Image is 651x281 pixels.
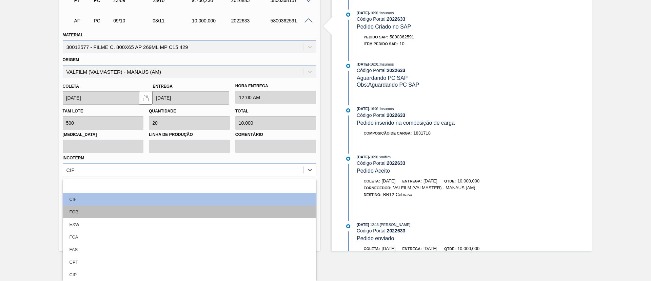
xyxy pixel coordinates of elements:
button: locked [139,91,153,105]
strong: 2022633 [387,68,406,73]
span: 5800362591 [390,34,414,39]
span: [DATE] [382,246,396,251]
img: atual [346,108,350,112]
div: 08/11/2025 [151,18,195,23]
div: Código Portal: [357,68,518,73]
span: [DATE] [357,107,369,111]
label: Total [235,109,249,113]
span: [DATE] [357,11,369,15]
img: locked [142,94,150,102]
div: FCA [63,231,316,243]
div: CIF [66,167,75,173]
input: dd/mm/yyyy [153,91,229,105]
strong: 2022633 [387,112,406,118]
span: VALFILM (VALMASTER) - MANAUS (AM) [393,185,475,190]
span: Destino: [364,193,382,197]
div: 09/10/2025 [112,18,156,23]
span: Pedido enviado [357,235,394,241]
span: Qtde: [444,247,456,251]
span: Fornecedor: [364,186,392,190]
div: Código Portal: [357,16,518,22]
div: 5800362591 [269,18,313,23]
span: - 12:13 [369,223,379,227]
input: dd/mm/yyyy [63,91,139,105]
span: Pedido Criado no SAP [357,24,411,30]
div: CIF [63,193,316,206]
span: Qtde: [444,179,456,183]
span: [DATE] [357,223,369,227]
strong: 2022633 [387,16,406,22]
label: Hora Entrega [235,81,316,91]
img: atual [346,224,350,228]
span: : [PERSON_NAME] [379,223,411,227]
div: FOB [63,206,316,218]
div: Pedido de Compra [92,18,112,23]
label: Tam lote [63,109,83,113]
span: Aguardando PC SAP [357,75,408,81]
span: : Insumos [379,62,394,66]
span: Coleta: [364,247,380,251]
span: [DATE] [382,178,396,183]
span: - 16:01 [369,107,379,111]
div: 10.000,000 [190,18,234,23]
label: Comentário [235,130,316,140]
span: [DATE] [357,62,369,66]
label: Origem [63,57,79,62]
span: BR12-Cebrasa [383,192,412,197]
div: Aguardando Faturamento [73,13,93,28]
span: : Insumos [379,107,394,111]
span: : Insumos [379,11,394,15]
strong: 2022633 [387,160,406,166]
div: EXW [63,218,316,231]
span: [DATE] [423,246,437,251]
span: Pedido Aceito [357,168,390,174]
div: FAS [63,243,316,256]
div: 2022633 [230,18,274,23]
label: Quantidade [149,109,176,113]
img: atual [346,157,350,161]
label: [MEDICAL_DATA] [63,130,144,140]
span: - 16:01 [369,11,379,15]
img: atual [346,64,350,68]
span: : Valfilm [379,155,391,159]
span: - 16:01 [369,155,379,159]
label: Linha de Produção [149,130,230,140]
span: [DATE] [423,178,437,183]
strong: 2022633 [387,228,406,233]
div: CPT [63,256,316,268]
span: 1831718 [413,130,431,136]
span: Composição de Carga : [364,131,412,135]
span: - 16:01 [369,63,379,66]
span: Coleta: [364,179,380,183]
span: 10.000,000 [457,246,479,251]
span: 10.000,000 [457,178,479,183]
span: [DATE] [357,155,369,159]
span: Entrega: [402,247,422,251]
img: atual [346,13,350,17]
span: Pedido inserido na composição de carga [357,120,455,126]
div: CIP [63,268,316,281]
span: Pedido SAP: [364,35,388,39]
label: Incoterm [63,156,84,160]
label: Material [63,33,83,37]
span: Entrega: [402,179,422,183]
label: Coleta [63,84,79,89]
span: 10 [399,41,404,46]
div: Código Portal: [357,228,518,233]
span: Obs: Aguardando PC SAP [357,82,419,88]
p: AF [74,18,91,23]
label: Entrega [153,84,173,89]
span: Item pedido SAP: [364,42,398,46]
div: Código Portal: [357,112,518,118]
div: Código Portal: [357,160,518,166]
